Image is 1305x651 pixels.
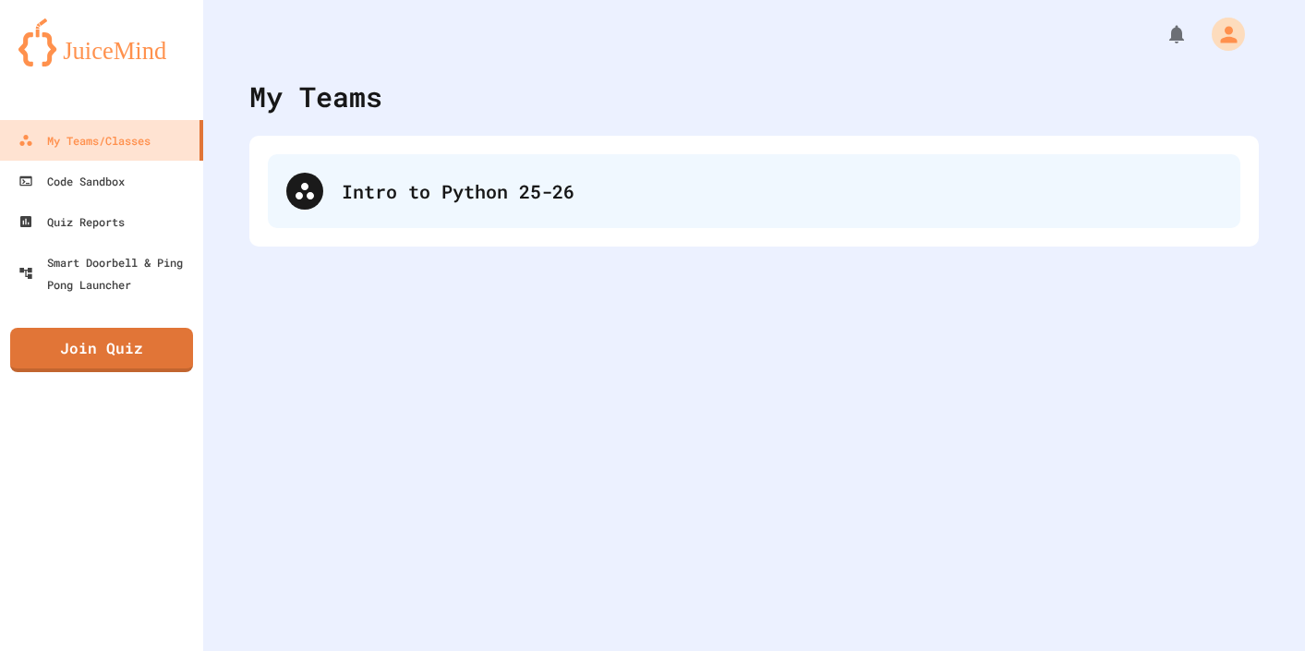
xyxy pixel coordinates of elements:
div: My Account [1192,13,1250,55]
div: My Teams [249,76,382,117]
div: Intro to Python 25-26 [342,177,1222,205]
div: Intro to Python 25-26 [268,154,1240,228]
img: logo-orange.svg [18,18,185,66]
div: My Teams/Classes [18,129,151,151]
div: My Notifications [1131,18,1192,50]
a: Join Quiz [10,328,193,372]
div: Code Sandbox [18,170,125,192]
div: Quiz Reports [18,211,125,233]
div: Smart Doorbell & Ping Pong Launcher [18,251,196,295]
